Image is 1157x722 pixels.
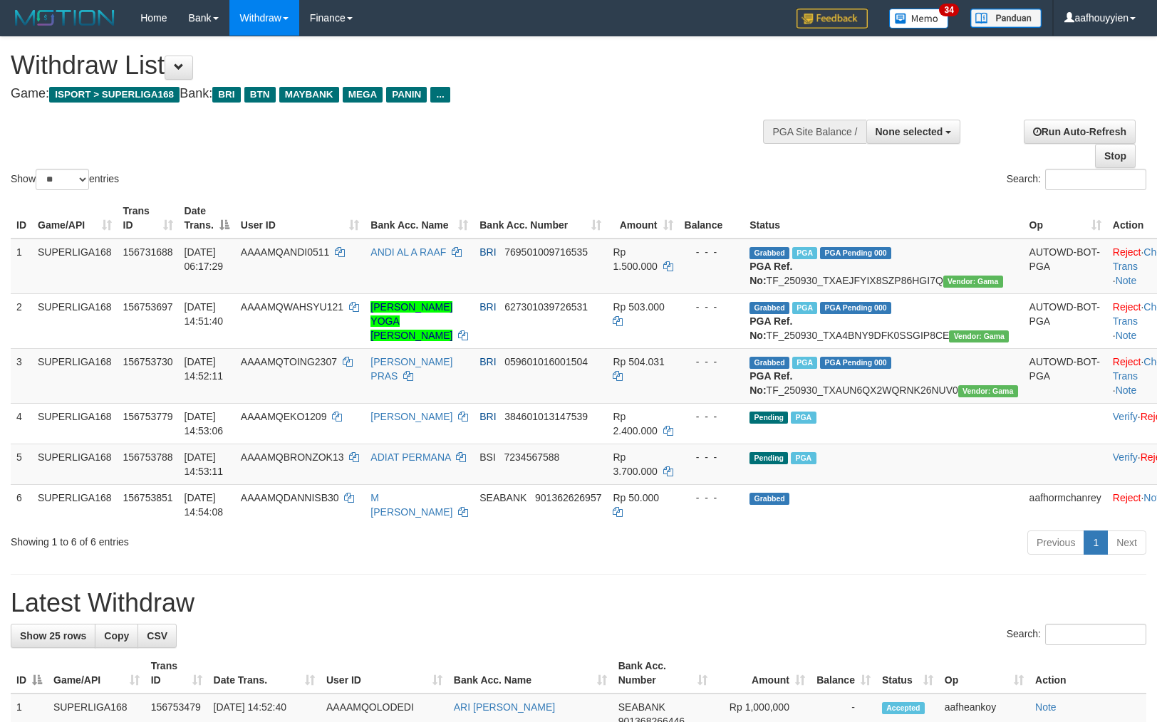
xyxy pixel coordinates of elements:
span: Vendor URL: https://trx31.1velocity.biz [943,276,1003,288]
th: Date Trans.: activate to sort column descending [179,198,235,239]
div: - - - [685,409,739,424]
span: Grabbed [749,247,789,259]
img: Feedback.jpg [797,9,868,28]
span: Rp 3.700.000 [613,451,657,477]
a: Verify [1113,411,1138,422]
h4: Game: Bank: [11,87,757,101]
span: Copy 901362626957 to clipboard [535,492,601,503]
th: User ID: activate to sort column ascending [235,198,365,239]
h1: Withdraw List [11,51,757,80]
span: None selected [876,126,943,137]
span: AAAAMQBRONZOK13 [241,451,344,463]
span: [DATE] 14:54:08 [185,492,224,518]
a: Note [1116,275,1137,286]
span: Rp 1.500.000 [613,246,657,272]
span: BRI [212,87,240,103]
span: MAYBANK [279,87,339,103]
span: BTN [244,87,276,103]
a: 1 [1084,530,1108,555]
span: [DATE] 14:52:11 [185,356,224,382]
th: Op: activate to sort column ascending [939,653,1029,694]
span: BRI [479,246,496,258]
td: SUPERLIGA168 [32,484,118,525]
td: SUPERLIGA168 [32,293,118,348]
th: Bank Acc. Number: activate to sort column ascending [613,653,713,694]
span: [DATE] 14:53:06 [185,411,224,436]
span: BRI [479,356,496,367]
label: Search: [1007,169,1146,190]
span: Marked by aafheankoy [791,412,816,424]
td: AUTOWD-BOT-PGA [1024,348,1107,403]
a: Reject [1113,492,1141,503]
td: 6 [11,484,32,525]
td: TF_250930_TXAUN6QX2WQRNK26NUV0 [744,348,1023,403]
span: Rp 504.031 [613,356,664,367]
span: AAAAMQWAHSYU121 [241,301,343,313]
span: SEABANK [479,492,526,503]
div: - - - [685,245,739,259]
b: PGA Ref. No: [749,261,792,286]
th: User ID: activate to sort column ascending [321,653,448,694]
span: Copy 7234567588 to clipboard [504,451,559,463]
a: Note [1116,384,1137,396]
td: TF_250930_TXAEJFYIX8SZP86HGI7Q [744,239,1023,294]
span: Rp 2.400.000 [613,411,657,436]
span: Marked by aafsengchandara [791,452,816,464]
a: CSV [138,624,177,648]
th: Bank Acc. Name: activate to sort column ascending [448,653,613,694]
span: CSV [147,630,167,642]
label: Show entries [11,169,119,190]
a: Stop [1095,144,1136,168]
span: 156753788 [123,451,173,463]
th: Trans ID: activate to sort column ascending [145,653,208,694]
span: MEGA [343,87,383,103]
span: AAAAMQDANNISB30 [241,492,339,503]
a: Previous [1027,530,1084,555]
span: Vendor URL: https://trx31.1velocity.biz [949,330,1009,342]
span: BRI [479,301,496,313]
span: 156731688 [123,246,173,258]
div: - - - [685,491,739,505]
span: 156753697 [123,301,173,313]
td: AUTOWD-BOT-PGA [1024,293,1107,348]
span: Grabbed [749,302,789,314]
span: [DATE] 14:51:40 [185,301,224,327]
span: Pending [749,452,788,464]
th: Game/API: activate to sort column ascending [48,653,145,694]
td: 4 [11,403,32,444]
th: Op: activate to sort column ascending [1024,198,1107,239]
td: AUTOWD-BOT-PGA [1024,239,1107,294]
th: Action [1029,653,1146,694]
th: Balance [679,198,744,239]
span: Rp 503.000 [613,301,664,313]
td: TF_250930_TXA4BNY9DFK0SSGIP8CE [744,293,1023,348]
input: Search: [1045,169,1146,190]
td: 5 [11,444,32,484]
span: 156753779 [123,411,173,422]
a: [PERSON_NAME] YOGA [PERSON_NAME] [370,301,452,341]
span: Grabbed [749,357,789,369]
span: PGA Pending [820,357,891,369]
span: Copy 627301039726531 to clipboard [504,301,588,313]
span: Copy [104,630,129,642]
div: PGA Site Balance / [763,120,866,144]
span: Marked by aafheankoy [792,357,817,369]
img: MOTION_logo.png [11,7,119,28]
span: 34 [939,4,958,16]
a: Run Auto-Refresh [1024,120,1136,144]
th: Bank Acc. Number: activate to sort column ascending [474,198,607,239]
span: SEABANK [618,701,665,713]
th: Amount: activate to sort column ascending [713,653,811,694]
td: SUPERLIGA168 [32,403,118,444]
span: 156753730 [123,356,173,367]
span: AAAAMQTOING2307 [241,356,337,367]
th: Amount: activate to sort column ascending [607,198,678,239]
th: ID: activate to sort column descending [11,653,48,694]
span: AAAAMQANDI0511 [241,246,330,258]
a: Reject [1113,301,1141,313]
span: Copy 059601016001504 to clipboard [504,356,588,367]
span: Copy 384601013147539 to clipboard [504,411,588,422]
img: panduan.png [970,9,1042,28]
div: - - - [685,300,739,314]
span: Copy 769501009716535 to clipboard [504,246,588,258]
